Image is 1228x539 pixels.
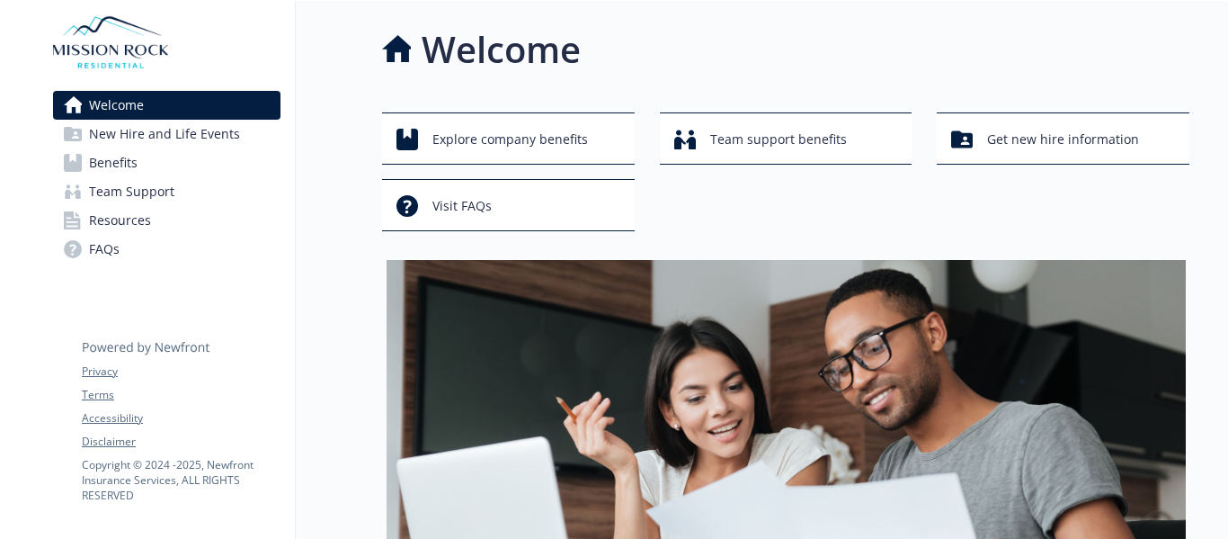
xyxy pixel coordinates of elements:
a: Benefits [53,148,280,177]
a: Welcome [53,91,280,120]
span: FAQs [89,235,120,264]
button: Explore company benefits [382,112,635,165]
h1: Welcome [422,22,581,76]
a: New Hire and Life Events [53,120,280,148]
a: Resources [53,206,280,235]
a: FAQs [53,235,280,264]
span: New Hire and Life Events [89,120,240,148]
p: Copyright © 2024 - 2025 , Newfront Insurance Services, ALL RIGHTS RESERVED [82,457,280,503]
span: Welcome [89,91,144,120]
span: Explore company benefits [432,122,588,157]
a: Privacy [82,364,280,380]
button: Get new hire information [937,112,1189,165]
span: Team Support [89,177,174,206]
a: Terms [82,387,280,403]
button: Team support benefits [660,112,912,165]
span: Get new hire information [987,122,1139,157]
a: Team Support [53,177,280,206]
span: Team support benefits [710,122,847,157]
span: Benefits [89,148,138,177]
a: Disclaimer [82,434,280,450]
span: Resources [89,206,151,235]
a: Accessibility [82,410,280,427]
button: Visit FAQs [382,179,635,231]
span: Visit FAQs [432,189,492,223]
